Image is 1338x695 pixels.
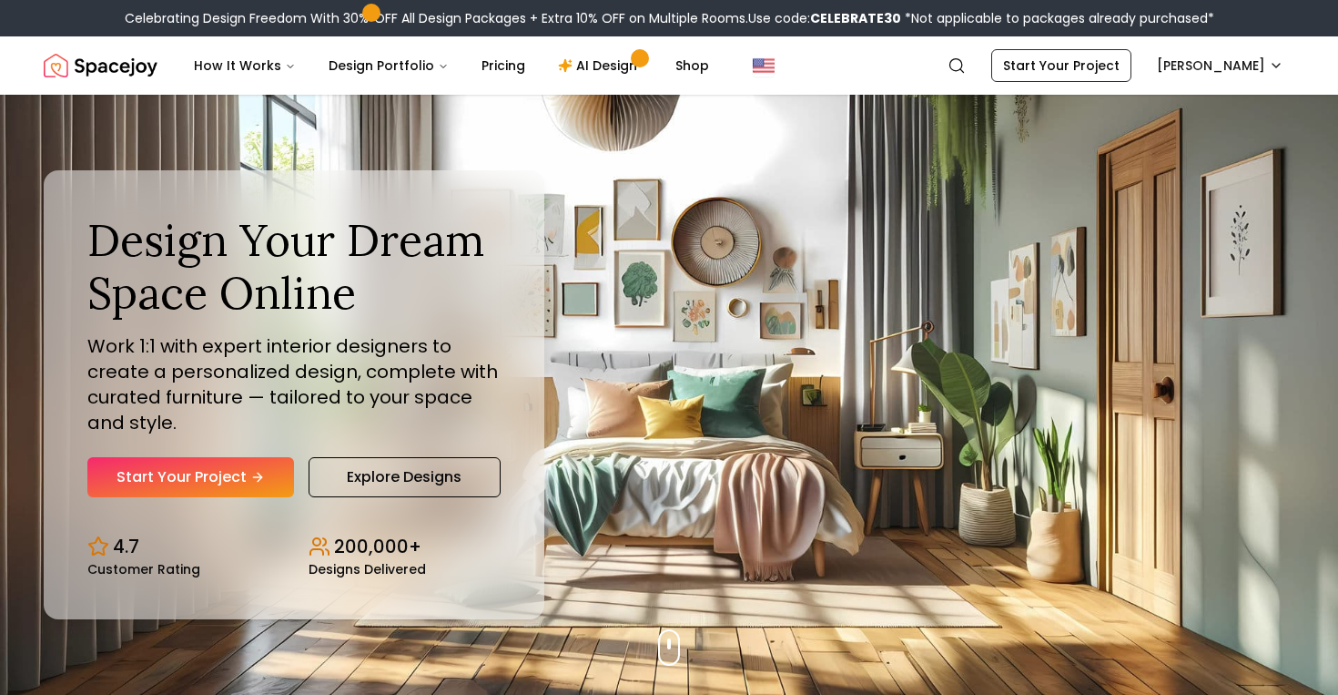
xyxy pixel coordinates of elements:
[661,47,724,84] a: Shop
[309,563,426,576] small: Designs Delivered
[543,47,657,84] a: AI Design
[748,9,901,27] span: Use code:
[753,55,775,77] img: United States
[810,9,901,27] b: CELEBRATE30
[179,47,310,84] button: How It Works
[334,534,421,559] p: 200,000+
[1146,49,1294,82] button: [PERSON_NAME]
[87,457,294,497] a: Start Your Project
[87,563,200,576] small: Customer Rating
[179,47,724,84] nav: Main
[87,333,501,435] p: Work 1:1 with expert interior designers to create a personalized design, complete with curated fu...
[901,9,1214,27] span: *Not applicable to packages already purchased*
[113,534,139,559] p: 4.7
[991,49,1131,82] a: Start Your Project
[87,214,501,319] h1: Design Your Dream Space Online
[467,47,540,84] a: Pricing
[309,457,501,497] a: Explore Designs
[87,519,501,576] div: Design stats
[44,47,157,84] a: Spacejoy
[44,47,157,84] img: Spacejoy Logo
[314,47,463,84] button: Design Portfolio
[125,9,1214,27] div: Celebrating Design Freedom With 30% OFF All Design Packages + Extra 10% OFF on Multiple Rooms.
[44,36,1294,95] nav: Global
